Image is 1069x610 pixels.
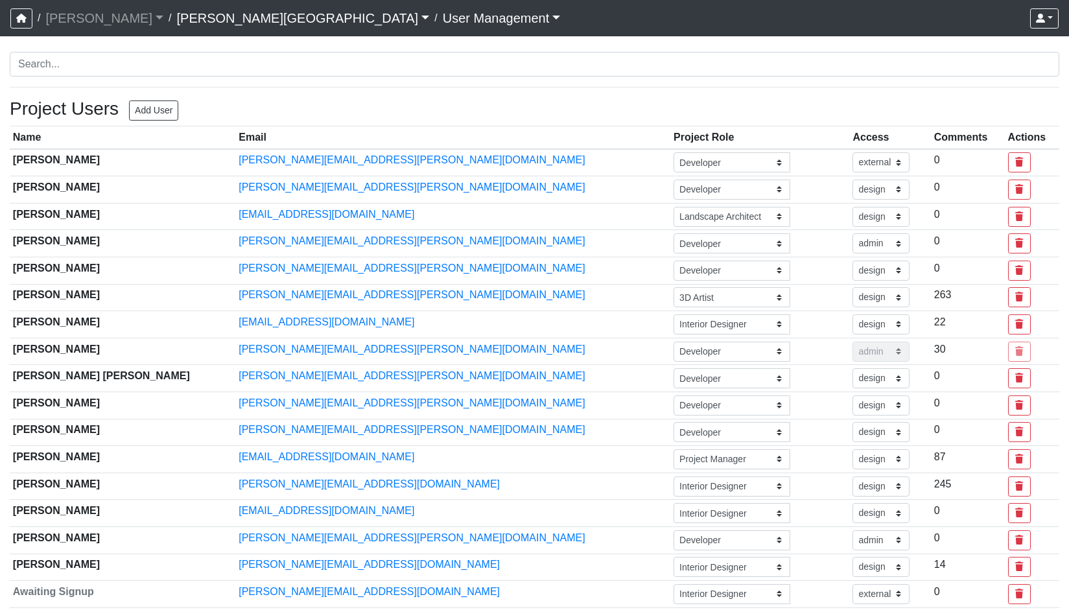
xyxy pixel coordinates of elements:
a: [EMAIL_ADDRESS][DOMAIN_NAME] [239,209,414,220]
td: 0 [931,581,1005,608]
th: [PERSON_NAME] [10,500,235,527]
td: 245 [931,473,1005,500]
a: [PERSON_NAME][EMAIL_ADDRESS][PERSON_NAME][DOMAIN_NAME] [239,397,585,408]
a: [PERSON_NAME][GEOGRAPHIC_DATA] [176,5,429,31]
th: [PERSON_NAME] [10,203,235,230]
select: Part of the design team (ex. architect, ID team, project manager). Can access revisions set as de... [852,261,910,281]
h3: Project Users [10,98,119,121]
a: User Management [443,5,561,31]
a: [PERSON_NAME][EMAIL_ADDRESS][DOMAIN_NAME] [239,559,500,570]
a: [PERSON_NAME][EMAIL_ADDRESS][PERSON_NAME][DOMAIN_NAME] [239,235,585,246]
select: Part of the design team (ex. architect, ID team, project manager). Can access revisions set as de... [852,557,910,577]
th: [PERSON_NAME] [10,284,235,311]
a: [EMAIL_ADDRESS][DOMAIN_NAME] [239,451,414,462]
select: Part of the design team (ex. architect, ID team, project manager). Can access revisions set as de... [852,476,910,497]
a: [PERSON_NAME][EMAIL_ADDRESS][PERSON_NAME][DOMAIN_NAME] [239,424,585,435]
iframe: Ybug feedback widget [10,584,86,610]
td: 0 [931,230,1005,257]
td: 0 [931,149,1005,176]
input: ...please add role [674,422,790,442]
input: ...please add role [674,557,790,577]
a: [PERSON_NAME][EMAIL_ADDRESS][PERSON_NAME][DOMAIN_NAME] [239,182,585,193]
a: [PERSON_NAME][EMAIL_ADDRESS][PERSON_NAME][DOMAIN_NAME] [239,532,585,543]
th: [PERSON_NAME] [10,311,235,338]
th: Awaiting Signup [10,581,235,608]
select: External reviewer who should not see revisions until the internal team has reviewed and signed of... [852,584,910,604]
select: Part of the design team (ex. architect, ID team, project manager). Can access revisions set as de... [852,287,910,307]
span: / [163,5,176,31]
td: 0 [931,526,1005,554]
td: 0 [931,419,1005,446]
button: Add User [129,100,178,121]
th: [PERSON_NAME] [10,554,235,581]
input: ...please add role [674,395,790,416]
span: / [32,5,45,31]
input: ...please add role [674,449,790,469]
th: [PERSON_NAME] [10,473,235,500]
td: 263 [931,284,1005,311]
input: ...please add role [674,233,790,253]
a: [PERSON_NAME][EMAIL_ADDRESS][PERSON_NAME][DOMAIN_NAME] [239,344,585,355]
a: [EMAIL_ADDRESS][DOMAIN_NAME] [239,316,414,327]
th: Name [10,126,235,149]
th: [PERSON_NAME] [10,392,235,419]
select: Has administrative rights on the project (delete/add users, modify revisions) [852,530,910,550]
input: ...please add role [674,207,790,227]
td: 14 [931,554,1005,581]
input: ...please add role [674,503,790,523]
td: 30 [931,338,1005,365]
select: Part of the design team (ex. architect, ID team, project manager). Can access revisions set as de... [852,395,910,416]
input: ...please add role [674,314,790,334]
select: External reviewer who should not see revisions until the internal team has reviewed and signed of... [852,152,910,172]
th: [PERSON_NAME] [10,419,235,446]
a: [PERSON_NAME][EMAIL_ADDRESS][PERSON_NAME][DOMAIN_NAME] [239,154,585,165]
th: [PERSON_NAME] [10,230,235,257]
td: 87 [931,446,1005,473]
a: [PERSON_NAME] [45,5,163,31]
select: Part of the design team (ex. architect, ID team, project manager). Can access revisions set as de... [852,368,910,388]
input: ...please add role [674,180,790,200]
select: Has administrative rights on the project (delete/add users, modify revisions) [852,233,910,253]
th: [PERSON_NAME] [10,446,235,473]
a: [EMAIL_ADDRESS][DOMAIN_NAME] [239,505,414,516]
td: 0 [931,203,1005,230]
th: [PERSON_NAME] [10,257,235,284]
a: [PERSON_NAME][EMAIL_ADDRESS][PERSON_NAME][DOMAIN_NAME] [239,370,585,381]
td: 0 [931,500,1005,527]
th: [PERSON_NAME] [PERSON_NAME] [10,365,235,392]
select: Part of the design team (ex. architect, ID team, project manager). Can access revisions set as de... [852,422,910,442]
th: Access [850,126,931,149]
td: 0 [931,392,1005,419]
td: 0 [931,257,1005,284]
th: [PERSON_NAME] [10,338,235,365]
a: [PERSON_NAME][EMAIL_ADDRESS][PERSON_NAME][DOMAIN_NAME] [239,289,585,300]
td: 0 [931,365,1005,392]
a: [PERSON_NAME][EMAIL_ADDRESS][DOMAIN_NAME] [239,586,500,597]
input: ...please add role [674,476,790,497]
a: [PERSON_NAME][EMAIL_ADDRESS][PERSON_NAME][DOMAIN_NAME] [239,263,585,274]
th: Project Role [670,126,849,149]
td: 0 [931,176,1005,204]
select: Part of the design team (ex. architect, ID team, project manager). Can access revisions set as de... [852,314,910,334]
select: Part of the design team (ex. architect, ID team, project manager). Can access revisions set as de... [852,207,910,227]
input: ...please add role [674,368,790,388]
input: Search [10,52,1059,76]
input: ...please add role [674,152,790,172]
th: [PERSON_NAME] [10,526,235,554]
th: Comments [931,126,1005,149]
select: Has administrative rights on the project (delete/add users, modify revisions) [852,342,910,362]
th: [PERSON_NAME] [10,149,235,176]
input: ...please add role [674,342,790,362]
select: Part of the design team (ex. architect, ID team, project manager). Can access revisions set as de... [852,503,910,523]
th: Email [235,126,670,149]
input: ...please add role [674,287,790,307]
a: [PERSON_NAME][EMAIL_ADDRESS][DOMAIN_NAME] [239,478,500,489]
input: ...please add role [674,530,790,550]
input: ...please add role [674,584,790,604]
span: / [429,5,442,31]
th: Actions [1005,126,1059,149]
select: Part of the design team (ex. architect, ID team, project manager). Can access revisions set as de... [852,180,910,200]
select: Part of the design team (ex. architect, ID team, project manager). Can access revisions set as de... [852,449,910,469]
td: 22 [931,311,1005,338]
input: ...please add role [674,261,790,281]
